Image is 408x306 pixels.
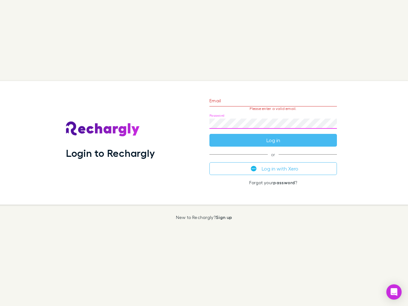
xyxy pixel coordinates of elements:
[386,284,402,300] div: Open Intercom Messenger
[251,166,257,171] img: Xero's logo
[176,215,232,220] p: New to Rechargly?
[209,154,337,155] span: or
[209,106,337,111] p: Please enter a valid email.
[216,215,232,220] a: Sign up
[209,113,224,118] label: Password
[209,162,337,175] button: Log in with Xero
[66,121,140,137] img: Rechargly's Logo
[66,147,155,159] h1: Login to Rechargly
[273,180,295,185] a: password
[209,180,337,185] p: Forgot your ?
[209,134,337,147] button: Log in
